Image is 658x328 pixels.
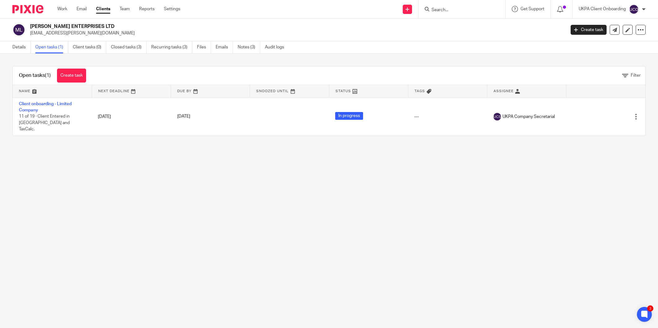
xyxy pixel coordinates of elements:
a: Work [57,6,67,12]
a: Emails [216,41,233,53]
img: svg%3E [629,4,639,14]
a: Team [120,6,130,12]
a: Settings [164,6,180,12]
a: Create task [571,25,607,35]
a: Email [77,6,87,12]
a: Reports [139,6,155,12]
a: Create task [57,69,86,83]
img: svg%3E [12,23,25,36]
a: Closed tasks (3) [111,41,147,53]
h2: [PERSON_NAME] ENTERPRISES LTD [30,23,455,30]
td: [DATE] [92,97,171,136]
div: --- [414,114,481,120]
span: Status [336,89,351,93]
h1: Open tasks [19,72,51,79]
span: UKPA Company Secretarial [502,114,555,120]
span: In progress [335,112,363,120]
img: Pixie [12,5,43,13]
img: svg%3E [493,113,501,120]
span: Tags [415,89,425,93]
span: 11 of 19 · Client Entered in [GEOGRAPHIC_DATA] and TaxCalc. [19,114,70,131]
span: Filter [631,73,641,78]
span: Snoozed Until [256,89,289,93]
a: Details [12,41,31,53]
div: 3 [647,305,653,312]
p: UKPA Client Onboarding [579,6,626,12]
span: Get Support [520,7,544,11]
a: Clients [96,6,110,12]
a: Recurring tasks (3) [151,41,192,53]
span: (1) [45,73,51,78]
a: Audit logs [265,41,289,53]
span: [DATE] [177,115,190,119]
input: Search [431,7,487,13]
p: [EMAIL_ADDRESS][PERSON_NAME][DOMAIN_NAME] [30,30,561,36]
a: Client tasks (0) [73,41,106,53]
a: Files [197,41,211,53]
a: Client onboarding - Limited Company [19,102,72,112]
a: Notes (3) [238,41,260,53]
a: Open tasks (1) [35,41,68,53]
